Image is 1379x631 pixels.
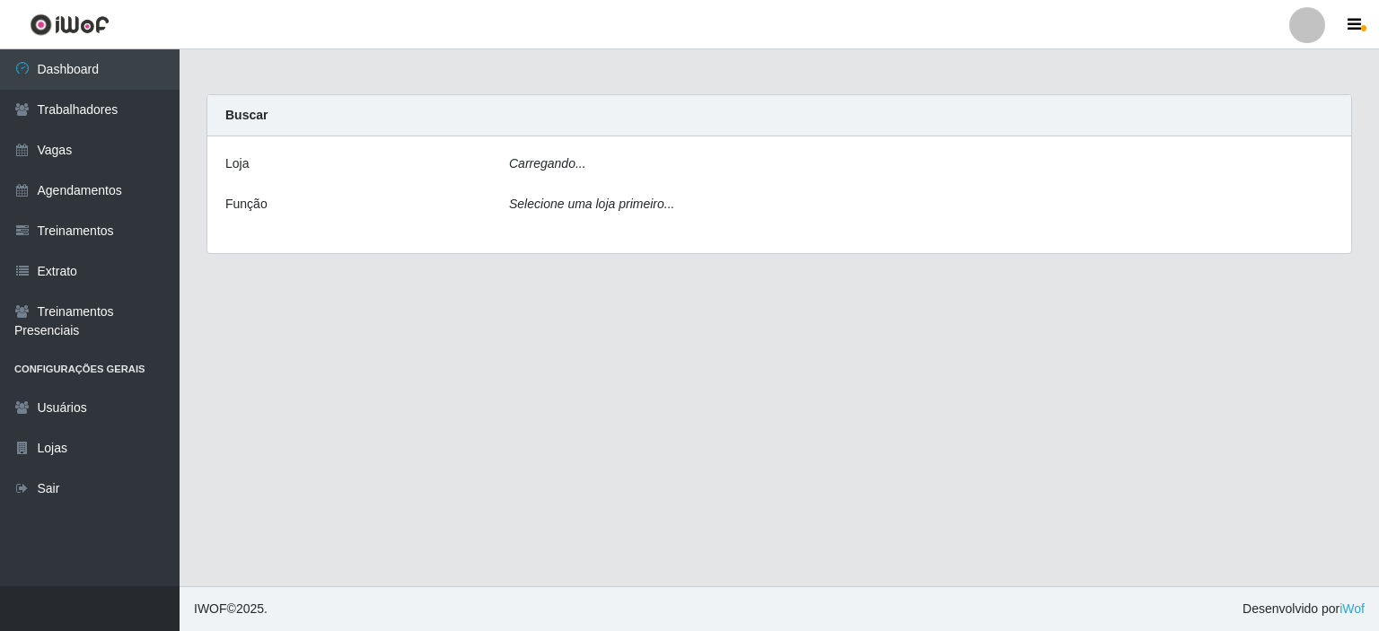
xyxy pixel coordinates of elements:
[509,197,674,211] i: Selecione uma loja primeiro...
[509,156,586,171] i: Carregando...
[225,108,268,122] strong: Buscar
[30,13,110,36] img: CoreUI Logo
[194,600,268,618] span: © 2025 .
[194,601,227,616] span: IWOF
[225,154,249,173] label: Loja
[1243,600,1365,618] span: Desenvolvido por
[225,195,268,214] label: Função
[1339,601,1365,616] a: iWof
